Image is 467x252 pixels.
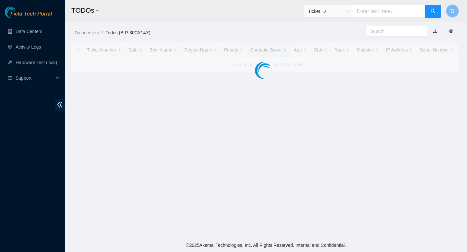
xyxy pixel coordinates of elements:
a: Todos (B-P-30CX14X) [105,30,150,35]
span: eye [449,29,453,33]
img: Akamai Technologies [5,6,33,18]
button: S [446,5,459,17]
span: Ticket ID [308,6,349,16]
a: Datacenters [75,30,99,35]
a: Hardware Test (isok) [16,60,57,65]
span: Support [16,72,54,85]
span: Field Tech Portal [10,11,52,17]
a: Activity Logs [16,44,41,50]
input: Search [370,28,419,35]
span: S [451,7,454,15]
span: double-left [55,99,65,111]
span: search [430,8,436,15]
span: / [102,30,103,35]
a: Akamai TechnologiesField Tech Portal [5,12,52,20]
input: Enter text here... [353,5,425,18]
button: download [428,26,442,36]
a: Data Centers [16,29,42,34]
footer: © 2025 Akamai Technologies, Inc. All Rights Reserved. Internal and Confidential. [65,238,467,252]
button: search [425,5,441,18]
span: read [8,76,12,80]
